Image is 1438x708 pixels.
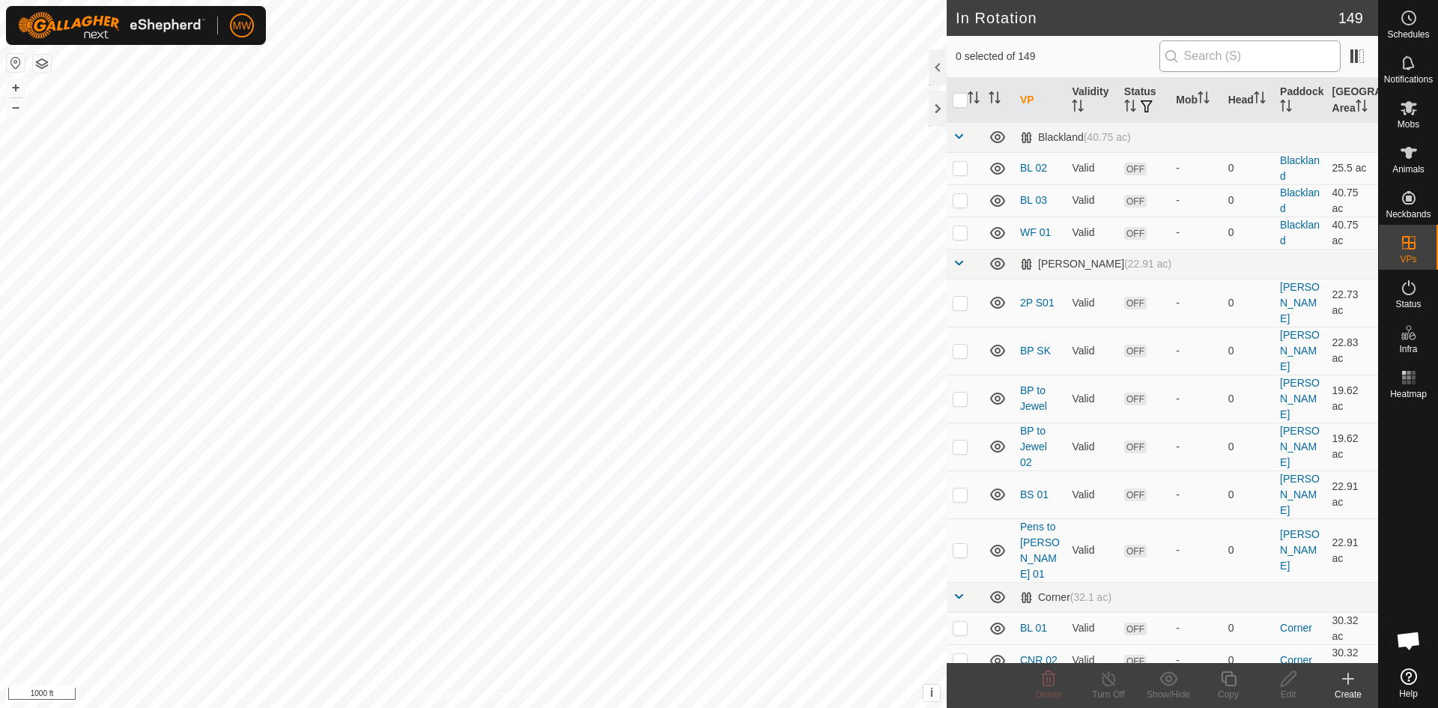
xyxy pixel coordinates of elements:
td: 0 [1222,644,1274,677]
div: - [1176,391,1216,407]
th: Validity [1066,78,1117,123]
p-sorticon: Activate to sort [968,94,980,106]
span: OFF [1124,623,1147,635]
span: Delete [1036,689,1062,700]
a: [PERSON_NAME] [1280,329,1320,372]
td: 22.73 ac [1326,279,1378,327]
span: Heatmap [1390,390,1427,399]
span: MW [233,18,252,34]
p-sorticon: Activate to sort [1356,102,1368,114]
a: BP SK [1020,345,1051,357]
div: [PERSON_NAME] [1020,258,1171,270]
span: Status [1395,300,1421,309]
td: 0 [1222,518,1274,582]
a: Corner [1280,622,1312,634]
td: Valid [1066,471,1117,518]
span: Help [1399,689,1418,698]
td: Valid [1066,152,1117,184]
button: i [923,685,940,701]
td: 0 [1222,471,1274,518]
td: 0 [1222,423,1274,471]
span: OFF [1124,488,1147,501]
a: BL 01 [1020,622,1047,634]
a: [PERSON_NAME] [1280,528,1320,572]
a: [PERSON_NAME] [1280,281,1320,324]
span: i [930,686,933,699]
td: Valid [1066,423,1117,471]
span: OFF [1124,393,1147,405]
a: 2P S01 [1020,297,1055,309]
p-sorticon: Activate to sort [989,94,1001,106]
a: Corner [1280,654,1312,666]
a: Blackland [1280,187,1320,214]
span: OFF [1124,655,1147,668]
td: 22.83 ac [1326,327,1378,375]
button: – [7,98,25,116]
a: [PERSON_NAME] [1280,473,1320,516]
p-sorticon: Activate to sort [1198,94,1210,106]
div: - [1176,542,1216,558]
a: Privacy Policy [414,689,470,702]
td: 0 [1222,279,1274,327]
span: OFF [1124,227,1147,240]
a: BP to Jewel 02 [1020,425,1047,468]
span: Schedules [1387,30,1429,39]
span: Infra [1399,345,1417,354]
div: Copy [1198,688,1258,701]
div: Corner [1020,591,1111,604]
a: Blackland [1280,219,1320,246]
a: [PERSON_NAME] [1280,425,1320,468]
td: Valid [1066,375,1117,423]
td: 0 [1222,184,1274,217]
span: (40.75 ac) [1084,131,1131,143]
span: Neckbands [1386,210,1431,219]
span: OFF [1124,195,1147,208]
td: 30.32 ac [1326,644,1378,677]
td: 0 [1222,327,1274,375]
div: Open chat [1386,618,1431,663]
span: Animals [1392,165,1425,174]
div: - [1176,487,1216,503]
a: [PERSON_NAME] [1280,377,1320,420]
span: Notifications [1384,75,1433,84]
input: Search (S) [1159,40,1341,72]
th: [GEOGRAPHIC_DATA] Area [1326,78,1378,123]
div: - [1176,653,1216,668]
td: Valid [1066,644,1117,677]
td: 40.75 ac [1326,184,1378,217]
td: 0 [1222,612,1274,644]
a: WF 01 [1020,226,1051,238]
span: Mobs [1398,120,1419,129]
td: 25.5 ac [1326,152,1378,184]
div: - [1176,439,1216,455]
td: 30.32 ac [1326,612,1378,644]
p-sorticon: Activate to sort [1254,94,1266,106]
button: Map Layers [33,55,51,73]
td: Valid [1066,217,1117,249]
a: BS 01 [1020,488,1049,500]
div: - [1176,225,1216,240]
button: Reset Map [7,54,25,72]
a: BP to Jewel [1020,384,1047,412]
th: Paddock [1274,78,1326,123]
span: OFF [1124,441,1147,453]
td: Valid [1066,327,1117,375]
th: Mob [1170,78,1222,123]
button: + [7,79,25,97]
td: 22.91 ac [1326,471,1378,518]
td: 22.91 ac [1326,518,1378,582]
a: CNR 02 [1020,654,1058,666]
img: Gallagher Logo [18,12,205,39]
a: Blackland [1280,154,1320,182]
td: 0 [1222,375,1274,423]
p-sorticon: Activate to sort [1124,102,1136,114]
td: 19.62 ac [1326,423,1378,471]
td: 0 [1222,217,1274,249]
a: Pens to [PERSON_NAME] 01 [1020,521,1060,580]
a: Help [1379,662,1438,704]
span: 0 selected of 149 [956,49,1159,64]
a: Contact Us [488,689,533,702]
th: Head [1222,78,1274,123]
span: OFF [1124,163,1147,175]
h2: In Rotation [956,9,1338,27]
